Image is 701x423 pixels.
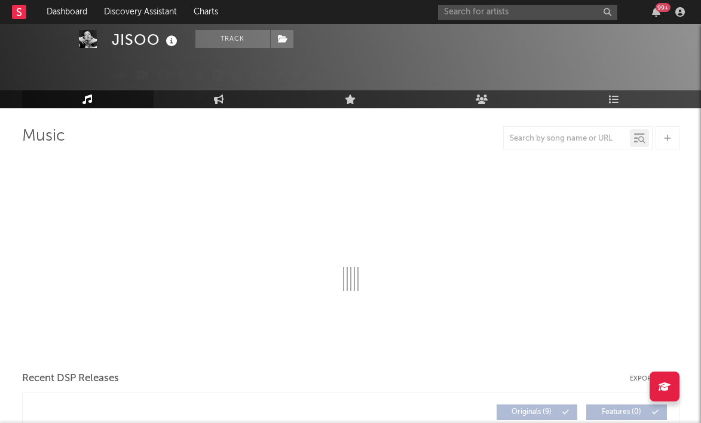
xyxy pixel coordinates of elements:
[597,65,633,73] span: 9,785
[112,52,245,66] div: [GEOGRAPHIC_DATA] | K-Pop
[656,3,671,12] div: 99 +
[232,89,278,104] span: Benchmark
[597,49,652,57] span: 8,100,000
[630,375,679,382] button: Export CSV
[515,65,553,73] span: 4,600
[594,409,649,416] span: Features ( 0 )
[515,81,642,89] span: 4,298,471 Monthly Listeners
[290,87,347,105] button: Summary
[22,372,119,386] span: Recent DSP Releases
[497,404,577,420] button: Originals(9)
[597,33,627,41] span: 464
[504,134,630,144] input: Search by song name or URL
[504,409,559,416] span: Originals ( 9 )
[515,49,574,57] span: 11,800,000
[515,33,569,41] span: 7,061,594
[195,30,270,48] button: Track
[308,69,329,84] button: Edit
[112,87,186,105] button: Track
[112,30,180,50] div: JISOO
[438,5,617,20] input: Search for artists
[586,404,667,420] button: Features(0)
[216,87,284,105] a: Benchmark
[652,7,660,17] button: 99+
